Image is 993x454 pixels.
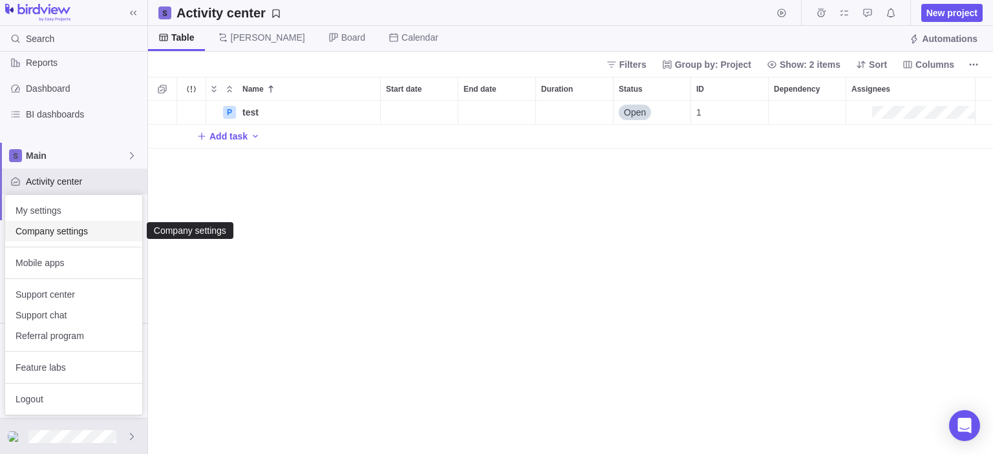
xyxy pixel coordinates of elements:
a: Feature labs [5,357,142,378]
div: Company settings [153,225,228,236]
a: Support center [5,284,142,305]
span: Feature labs [16,361,132,374]
span: Referral program [16,329,132,342]
span: Mobile apps [16,256,132,269]
span: Support center [16,288,132,301]
a: My settings [5,200,142,221]
a: Referral program [5,325,142,346]
a: Support chat [5,305,142,325]
a: Mobile apps [5,253,142,273]
span: My settings [16,204,132,217]
a: Company settings [5,221,142,242]
span: Company settings [16,225,132,238]
div: <a href="https://evil.com">click</a> [8,429,23,444]
span: Logout [16,393,132,406]
span: Support chat [16,309,132,322]
img: Show [8,431,23,442]
a: Logout [5,389,142,409]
